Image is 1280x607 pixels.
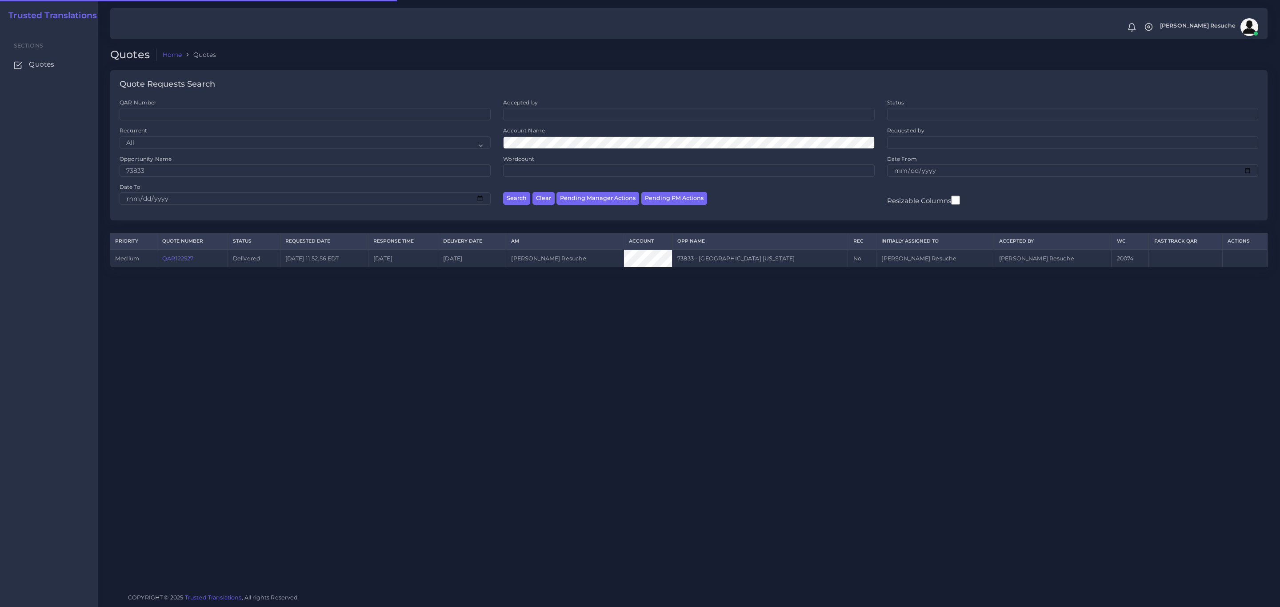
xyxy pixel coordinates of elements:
th: Status [228,233,280,250]
th: Quote Number [157,233,228,250]
td: [PERSON_NAME] Resuche [876,250,994,267]
span: , All rights Reserved [242,593,298,602]
th: Fast Track QAR [1149,233,1223,250]
label: Accepted by [503,99,538,106]
label: QAR Number [120,99,156,106]
td: [DATE] [438,250,506,267]
th: Opp Name [672,233,848,250]
td: [DATE] [368,250,438,267]
th: Initially Assigned to [876,233,994,250]
td: Delivered [228,250,280,267]
th: REC [848,233,876,250]
span: medium [115,255,139,262]
td: [PERSON_NAME] Resuche [506,250,624,267]
th: Requested Date [280,233,368,250]
th: Account [624,233,672,250]
label: Date To [120,183,140,191]
td: 73833 - [GEOGRAPHIC_DATA] [US_STATE] [672,250,848,267]
h2: Quotes [110,48,156,61]
h4: Quote Requests Search [120,80,215,89]
label: Date From [887,155,917,163]
label: Requested by [887,127,925,134]
img: avatar [1240,18,1258,36]
label: Wordcount [503,155,534,163]
td: 20074 [1112,250,1149,267]
label: Resizable Columns [887,195,960,206]
a: QAR122527 [162,255,193,262]
span: Sections [14,42,43,49]
label: Account Name [503,127,545,134]
a: Trusted Translations [2,11,97,21]
label: Status [887,99,904,106]
th: Actions [1222,233,1267,250]
button: Pending Manager Actions [556,192,639,205]
a: [PERSON_NAME] Resucheavatar [1156,18,1261,36]
th: Delivery Date [438,233,506,250]
a: Home [163,50,182,59]
td: [DATE] 11:52:56 EDT [280,250,368,267]
th: WC [1112,233,1149,250]
label: Recurrent [120,127,147,134]
td: [PERSON_NAME] Resuche [994,250,1112,267]
label: Opportunity Name [120,155,172,163]
th: Accepted by [994,233,1112,250]
span: Quotes [29,60,54,69]
span: [PERSON_NAME] Resuche [1160,23,1236,29]
th: AM [506,233,624,250]
button: Pending PM Actions [641,192,707,205]
input: Resizable Columns [951,195,960,206]
a: Trusted Translations [185,594,242,601]
button: Search [503,192,530,205]
span: COPYRIGHT © 2025 [128,593,298,602]
th: Priority [110,233,157,250]
th: Response Time [368,233,438,250]
td: No [848,250,876,267]
a: Quotes [7,55,91,74]
li: Quotes [182,50,216,59]
button: Clear [532,192,555,205]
